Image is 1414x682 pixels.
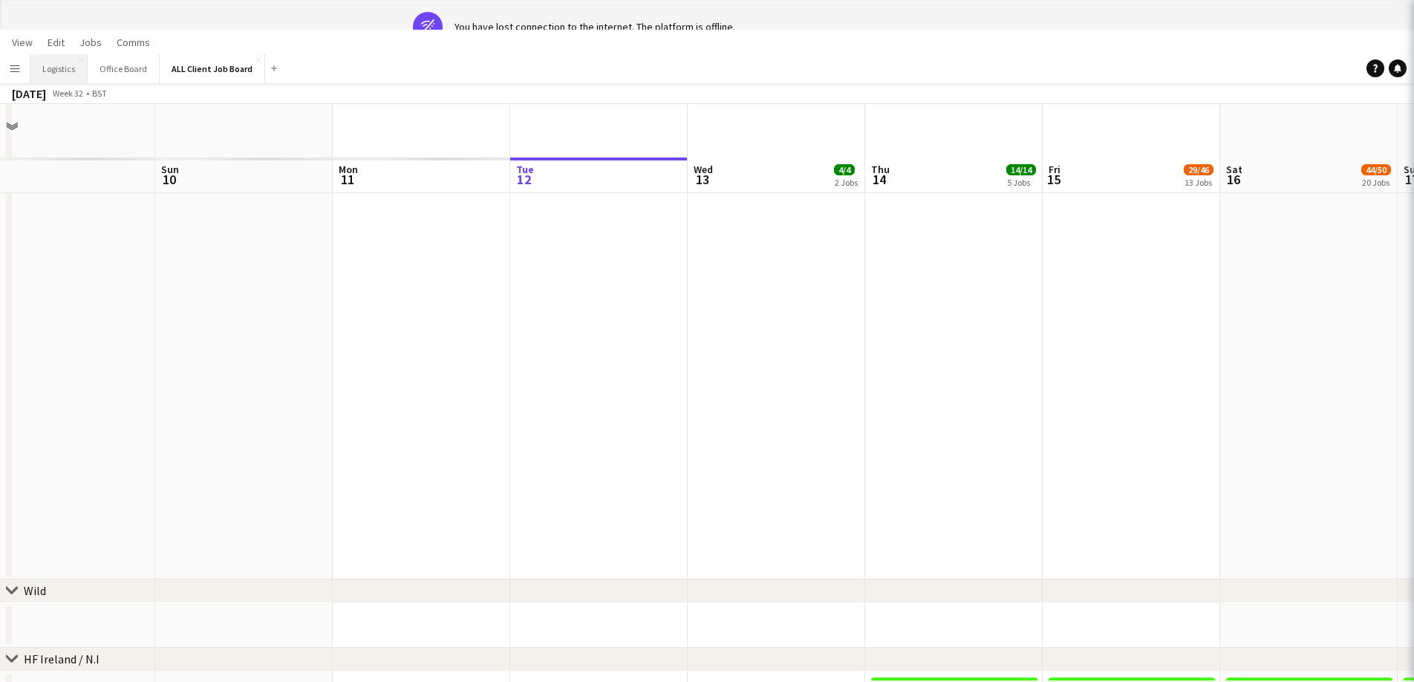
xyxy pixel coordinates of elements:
[6,33,39,52] a: View
[111,33,156,52] a: Comms
[835,177,858,188] div: 2 Jobs
[159,171,179,188] span: 10
[691,171,713,188] span: 13
[79,36,102,49] span: Jobs
[161,163,179,176] span: Sun
[12,86,46,101] div: [DATE]
[1046,171,1060,188] span: 15
[24,583,46,598] div: Wild
[1226,163,1242,176] span: Sat
[160,54,265,83] button: ALL Client Job Board
[88,54,160,83] button: Office Board
[871,163,890,176] span: Thu
[516,163,534,176] span: Tue
[1361,164,1391,175] span: 44/50
[42,33,71,52] a: Edit
[1007,177,1035,188] div: 5 Jobs
[1006,164,1036,175] span: 14/14
[1049,163,1060,176] span: Fri
[48,36,65,49] span: Edit
[74,33,108,52] a: Jobs
[1185,177,1213,188] div: 13 Jobs
[92,88,107,99] div: BST
[834,164,855,175] span: 4/4
[49,88,86,99] span: Week 32
[336,171,358,188] span: 11
[694,163,713,176] span: Wed
[12,36,33,49] span: View
[117,36,150,49] span: Comms
[454,20,735,33] div: You have lost connection to the internet. The platform is offline.
[1184,164,1213,175] span: 29/46
[869,171,890,188] span: 14
[514,171,534,188] span: 12
[1362,177,1390,188] div: 20 Jobs
[1224,171,1242,188] span: 16
[339,163,358,176] span: Mon
[30,54,88,83] button: Logistics
[24,652,100,666] div: HF Ireland / N.I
